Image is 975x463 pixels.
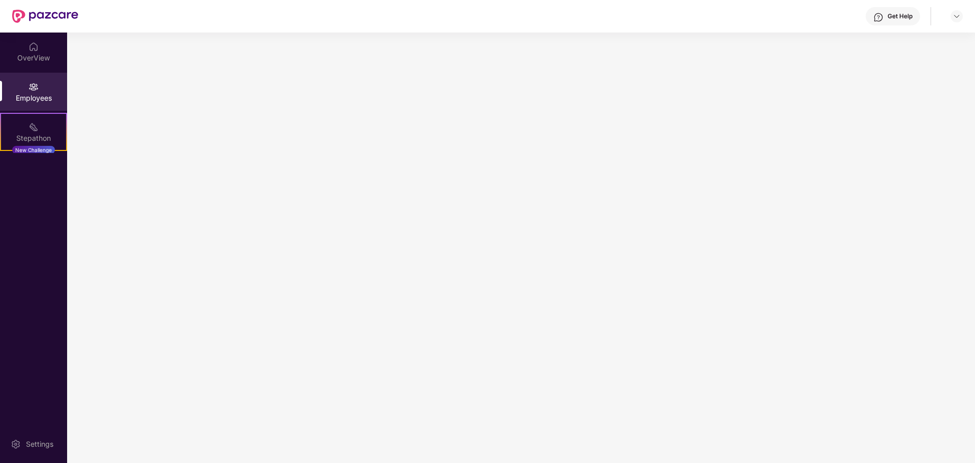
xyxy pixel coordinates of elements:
[23,439,56,449] div: Settings
[953,12,961,20] img: svg+xml;base64,PHN2ZyBpZD0iRHJvcGRvd24tMzJ4MzIiIHhtbG5zPSJodHRwOi8vd3d3LnczLm9yZy8yMDAwL3N2ZyIgd2...
[28,82,39,92] img: svg+xml;base64,PHN2ZyBpZD0iRW1wbG95ZWVzIiB4bWxucz0iaHR0cDovL3d3dy53My5vcmcvMjAwMC9zdmciIHdpZHRoPS...
[11,439,21,449] img: svg+xml;base64,PHN2ZyBpZD0iU2V0dGluZy0yMHgyMCIgeG1sbnM9Imh0dHA6Ly93d3cudzMub3JnLzIwMDAvc3ZnIiB3aW...
[888,12,912,20] div: Get Help
[28,42,39,52] img: svg+xml;base64,PHN2ZyBpZD0iSG9tZSIgeG1sbnM9Imh0dHA6Ly93d3cudzMub3JnLzIwMDAvc3ZnIiB3aWR0aD0iMjAiIG...
[28,122,39,132] img: svg+xml;base64,PHN2ZyB4bWxucz0iaHR0cDovL3d3dy53My5vcmcvMjAwMC9zdmciIHdpZHRoPSIyMSIgaGVpZ2h0PSIyMC...
[12,146,55,154] div: New Challenge
[1,133,66,143] div: Stepathon
[873,12,883,22] img: svg+xml;base64,PHN2ZyBpZD0iSGVscC0zMngzMiIgeG1sbnM9Imh0dHA6Ly93d3cudzMub3JnLzIwMDAvc3ZnIiB3aWR0aD...
[12,10,78,23] img: New Pazcare Logo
